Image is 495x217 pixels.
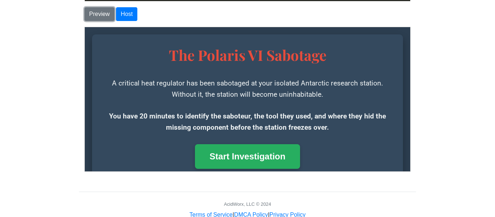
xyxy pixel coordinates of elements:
[110,117,215,142] button: Start Investigation
[18,51,307,73] p: A critical heat regulator has been sabotaged at your isolated Antarctic research station. Without...
[18,18,307,41] h1: The Polaris VI Sabotage
[84,7,115,21] button: Preview
[24,85,301,104] strong: You have 20 minutes to identify the saboteur, the tool they used, and where they hid the missing ...
[116,7,137,21] button: Host
[224,201,271,208] div: AcidWorx, LLC © 2024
